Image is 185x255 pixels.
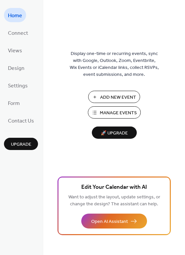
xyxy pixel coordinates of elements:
[8,46,22,56] span: Views
[4,25,32,40] a: Connect
[8,81,28,91] span: Settings
[4,138,38,150] button: Upgrade
[81,183,147,192] span: Edit Your Calendar with AI
[11,141,31,148] span: Upgrade
[70,50,159,78] span: Display one-time or recurring events, sync with Google, Outlook, Zoom, Eventbrite, Wix Events or ...
[4,78,32,92] a: Settings
[8,63,24,74] span: Design
[96,129,133,138] span: 🚀 Upgrade
[8,116,34,126] span: Contact Us
[4,8,26,22] a: Home
[88,106,141,119] button: Manage Events
[8,98,20,109] span: Form
[8,28,28,38] span: Connect
[100,94,136,101] span: Add New Event
[4,43,26,57] a: Views
[68,193,160,209] span: Want to adjust the layout, update settings, or change the design? The assistant can help.
[8,11,22,21] span: Home
[100,110,137,117] span: Manage Events
[4,113,38,127] a: Contact Us
[81,214,147,229] button: Open AI Assistant
[88,91,140,103] button: Add New Event
[4,96,24,110] a: Form
[91,218,128,225] span: Open AI Assistant
[4,61,28,75] a: Design
[92,127,137,139] button: 🚀 Upgrade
